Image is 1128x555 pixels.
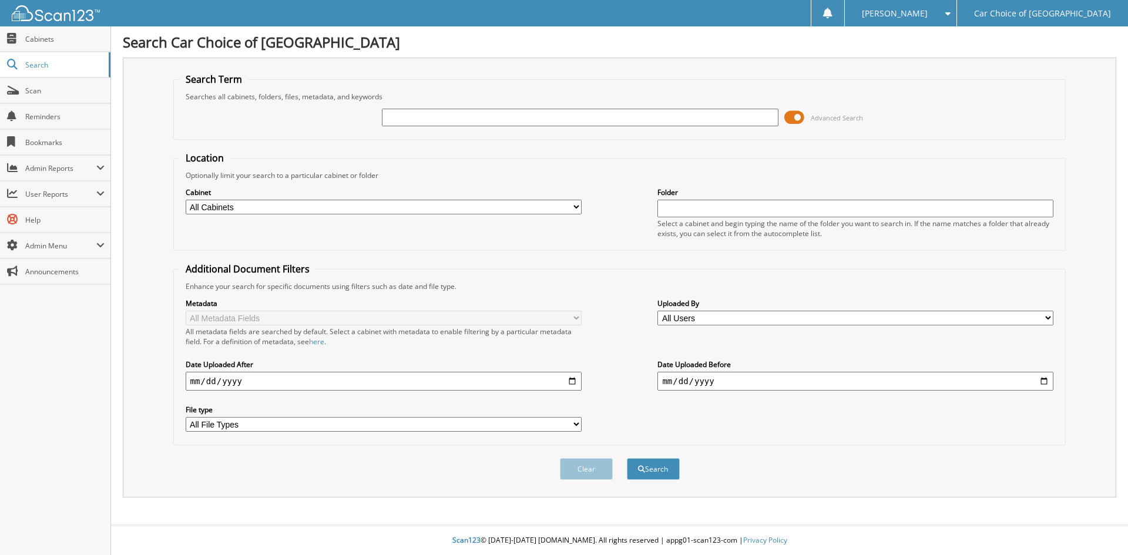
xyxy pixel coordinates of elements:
a: here [309,337,324,347]
span: Reminders [25,112,105,122]
label: Cabinet [186,187,582,197]
div: Enhance your search for specific documents using filters such as date and file type. [180,281,1060,291]
label: Date Uploaded Before [657,359,1053,369]
legend: Search Term [180,73,248,86]
label: File type [186,405,582,415]
span: Search [25,60,103,70]
span: User Reports [25,189,96,199]
span: Scan [25,86,105,96]
label: Metadata [186,298,582,308]
input: end [657,372,1053,391]
img: scan123-logo-white.svg [12,5,100,21]
h1: Search Car Choice of [GEOGRAPHIC_DATA] [123,32,1116,52]
legend: Additional Document Filters [180,263,315,275]
label: Date Uploaded After [186,359,582,369]
span: Bookmarks [25,137,105,147]
span: Admin Menu [25,241,96,251]
input: start [186,372,582,391]
div: All metadata fields are searched by default. Select a cabinet with metadata to enable filtering b... [186,327,582,347]
div: © [DATE]-[DATE] [DOMAIN_NAME]. All rights reserved | appg01-scan123-com | [111,526,1128,555]
span: Announcements [25,267,105,277]
label: Uploaded By [657,298,1053,308]
span: Car Choice of [GEOGRAPHIC_DATA] [974,10,1111,17]
a: Privacy Policy [743,535,787,545]
span: Help [25,215,105,225]
span: [PERSON_NAME] [862,10,928,17]
div: Searches all cabinets, folders, files, metadata, and keywords [180,92,1060,102]
legend: Location [180,152,230,164]
span: Advanced Search [811,113,863,122]
button: Search [627,458,680,480]
span: Scan123 [452,535,481,545]
span: Admin Reports [25,163,96,173]
label: Folder [657,187,1053,197]
button: Clear [560,458,613,480]
div: Select a cabinet and begin typing the name of the folder you want to search in. If the name match... [657,218,1053,238]
span: Cabinets [25,34,105,44]
div: Optionally limit your search to a particular cabinet or folder [180,170,1060,180]
iframe: Chat Widget [1069,499,1128,555]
